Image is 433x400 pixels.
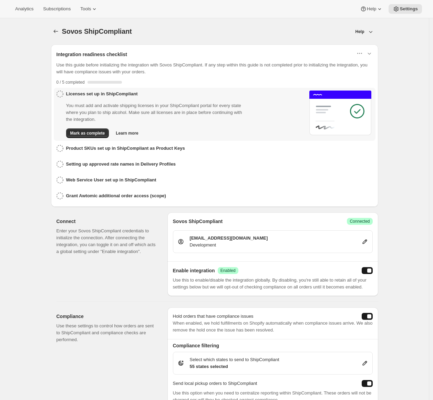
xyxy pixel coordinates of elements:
h3: Product SKUs set up in ShipCompliant as Product Keys [66,145,185,152]
p: Select which states to send to ShipCompliant [190,356,279,363]
button: Tools [76,4,102,14]
div: Help [355,28,374,35]
p: Enter your Sovos ShipCompliant credentials to initialize the connection. After connecting the int... [56,228,156,255]
button: holdShopifyFulfillmentOrders [362,313,373,320]
h2: Compliance [56,313,156,320]
p: Hold orders that have compliance issues [173,313,254,320]
span: Settings [400,6,418,12]
h3: Licenses set up in ShipCompliant [66,91,138,97]
span: Sovos ShipCompliant [62,28,132,35]
p: 0 / 5 completed [56,80,85,85]
button: Help [351,26,378,37]
p: [EMAIL_ADDRESS][DOMAIN_NAME] [190,235,268,242]
span: Subscriptions [43,6,71,12]
span: Analytics [15,6,33,12]
p: Use these settings to control how orders are sent to ShipCompliant and compliance checks are perf... [56,323,156,343]
p: You must add and activate shipping licenses in your ShipCompliant portal for every state where yo... [66,102,246,123]
span: Mark as complete [70,130,105,136]
span: Help [367,6,376,12]
h2: Connect [56,218,156,225]
p: When enabled, we hold fulfillments on Shopify automatically when compliance issues arrive. We als... [173,320,373,334]
p: Use this guide before initializing the integration with Sovos ShipCompliant. If any step within t... [56,62,373,75]
button: Analytics [11,4,38,14]
h3: Web Service User set up in ShipCompliant [66,177,156,183]
h2: Integration readiness checklist [56,51,127,58]
h2: Compliance filtering [173,342,373,349]
p: Send local pickup orders to ShipCompliant [173,380,257,387]
h3: Grant Awtomic additional order access (scope) [66,192,166,199]
h2: Sovos ShipCompliant [173,218,223,225]
h2: Enable integration [173,267,215,274]
button: Subscriptions [39,4,75,14]
button: Learn more [112,128,142,138]
button: sendLocalPickupToShipCompliant [362,380,373,387]
p: 55 states selected [190,363,279,370]
p: Development [190,242,268,249]
span: Tools [80,6,91,12]
span: Connected [350,219,370,224]
span: Learn more [116,130,138,136]
h3: Setting up approved rate names in Delivery Profiles [66,161,176,168]
span: Enabled [220,268,236,273]
button: enabled [362,267,373,274]
button: Settings [389,4,422,14]
button: Help [356,4,387,14]
button: Mark as complete [66,128,109,138]
p: Use this to enable/disable the integration globally. By disabling, you're still able to retain al... [173,277,373,291]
